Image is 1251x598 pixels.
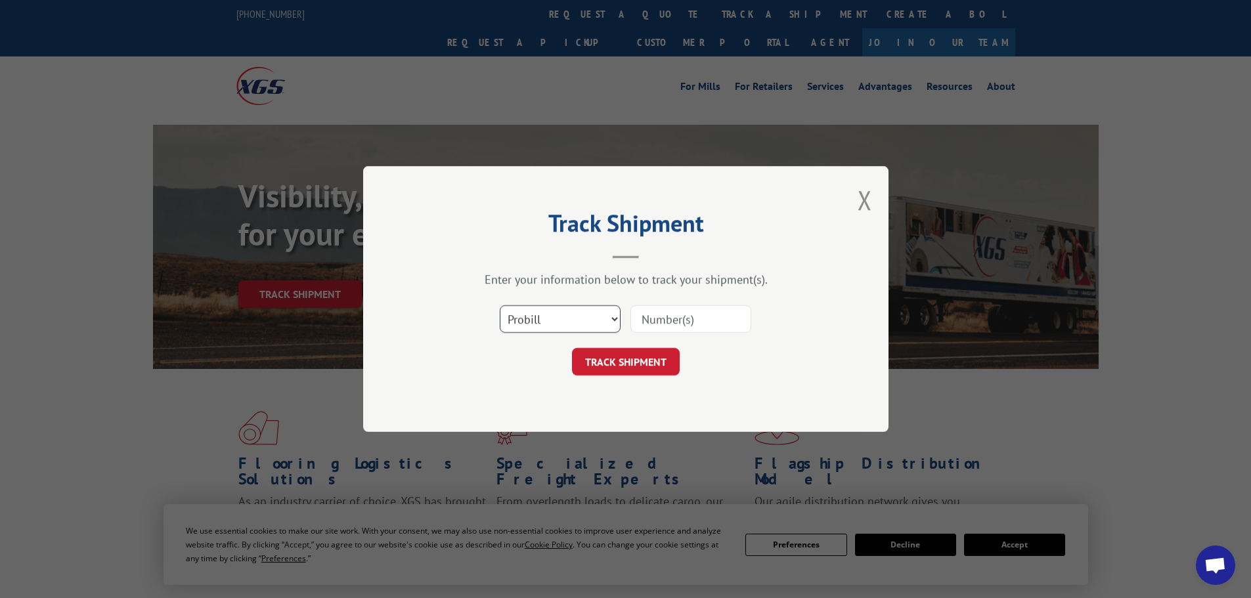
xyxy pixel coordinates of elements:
[572,348,680,375] button: TRACK SHIPMENT
[630,305,751,333] input: Number(s)
[429,214,823,239] h2: Track Shipment
[429,272,823,287] div: Enter your information below to track your shipment(s).
[858,182,872,217] button: Close modal
[1196,545,1235,585] div: Open chat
